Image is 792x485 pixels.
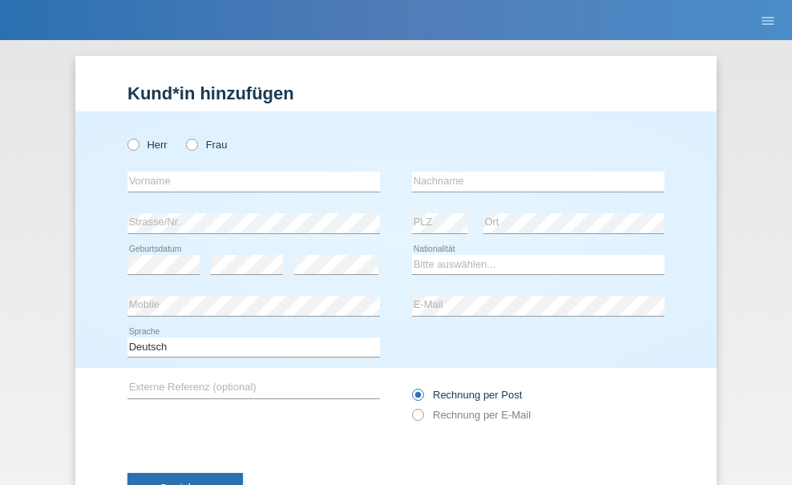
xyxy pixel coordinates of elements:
[412,389,522,401] label: Rechnung per Post
[127,139,168,151] label: Herr
[412,389,422,409] input: Rechnung per Post
[412,409,422,429] input: Rechnung per E-Mail
[186,139,196,149] input: Frau
[127,83,665,103] h1: Kund*in hinzufügen
[127,139,138,149] input: Herr
[760,13,776,29] i: menu
[752,15,784,25] a: menu
[412,409,531,421] label: Rechnung per E-Mail
[186,139,227,151] label: Frau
